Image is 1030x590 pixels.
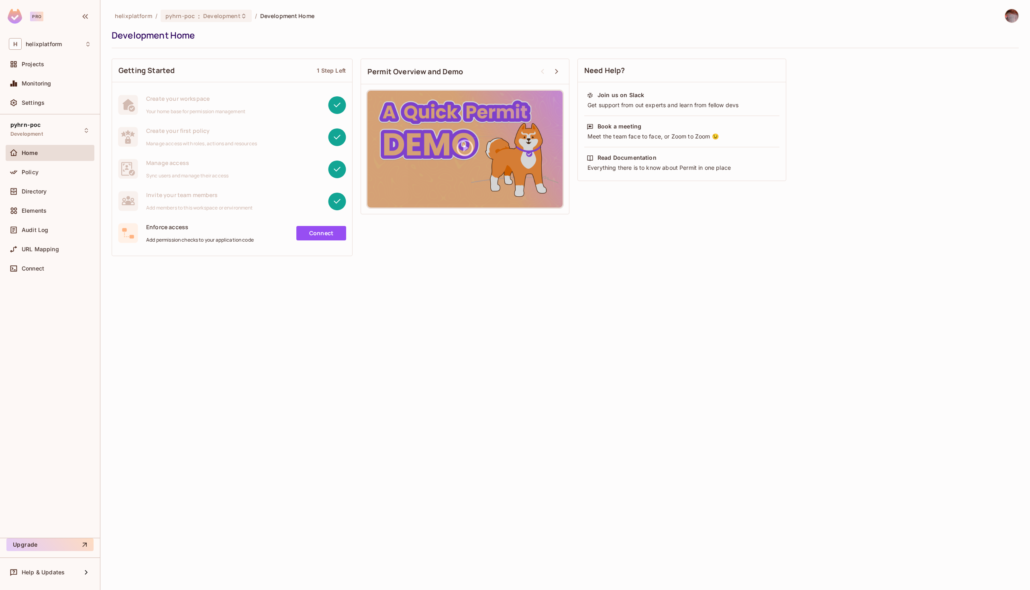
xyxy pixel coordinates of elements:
img: SReyMgAAAABJRU5ErkJggg== [8,9,22,24]
div: 1 Step Left [317,67,346,74]
span: Projects [22,61,44,67]
span: Elements [22,208,47,214]
div: Get support from out experts and learn from fellow devs [587,101,777,109]
span: pyhrn-poc [10,122,41,128]
span: Help & Updates [22,569,65,576]
span: Add permission checks to your application code [146,237,254,243]
li: / [155,12,157,20]
span: Your home base for permission management [146,108,245,115]
a: Connect [296,226,346,240]
span: Need Help? [584,65,625,75]
span: Monitoring [22,80,51,87]
span: Manage access with roles, actions and resources [146,140,257,147]
li: / [255,12,257,20]
span: Connect [22,265,44,272]
span: Development [10,131,43,137]
div: Everything there is to know about Permit in one place [587,164,777,172]
span: : [198,13,200,19]
span: Development [203,12,240,20]
span: Policy [22,169,39,175]
span: Manage access [146,159,228,167]
span: Invite your team members [146,191,253,199]
span: Settings [22,100,45,106]
div: Book a meeting [598,122,641,130]
span: Workspace: helixplatform [26,41,62,47]
span: Home [22,150,38,156]
button: Upgrade [6,538,94,551]
div: Pro [30,12,43,21]
span: Development Home [260,12,314,20]
span: Getting Started [118,65,175,75]
span: Create your workspace [146,95,245,102]
span: Enforce access [146,223,254,231]
span: Permit Overview and Demo [367,67,463,77]
span: the active workspace [115,12,152,20]
img: David Earl [1005,9,1018,22]
span: H [9,38,22,50]
span: URL Mapping [22,246,59,252]
div: Read Documentation [598,154,657,162]
span: Create your first policy [146,127,257,134]
span: pyhrn-poc [165,12,195,20]
span: Directory [22,188,47,195]
div: Development Home [112,29,1015,41]
span: Sync users and manage their access [146,173,228,179]
span: Audit Log [22,227,48,233]
span: Add members to this workspace or environment [146,205,253,211]
div: Join us on Slack [598,91,644,99]
div: Meet the team face to face, or Zoom to Zoom 😉 [587,132,777,140]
